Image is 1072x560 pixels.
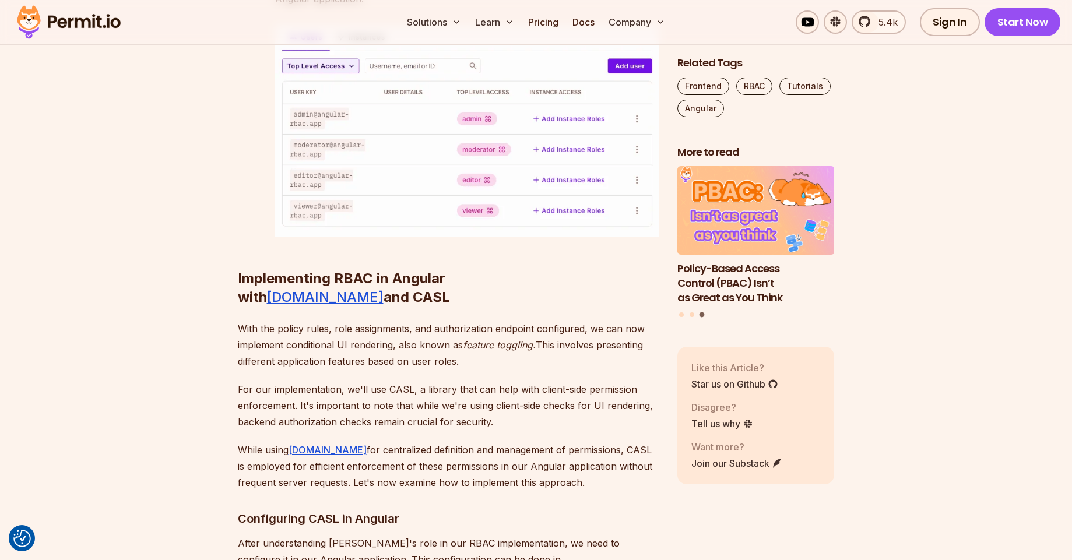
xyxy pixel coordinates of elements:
a: Join our Substack [691,456,782,470]
button: Learn [470,10,519,34]
h3: Policy-Based Access Control (PBAC) Isn’t as Great as You Think [677,262,835,305]
button: Go to slide 2 [690,312,694,317]
a: Tell us why [691,417,753,431]
a: Pricing [523,10,563,34]
p: While using for centralized definition and management of permissions, CASL is employed for effici... [238,442,659,491]
img: Policy-Based Access Control (PBAC) Isn’t as Great as You Think [677,167,835,255]
a: Policy-Based Access Control (PBAC) Isn’t as Great as You ThinkPolicy-Based Access Control (PBAC) ... [677,167,835,305]
h2: More to read [677,145,835,160]
a: Start Now [985,8,1061,36]
p: With the policy rules, role assignments, and authorization endpoint configured, we can now implem... [238,320,659,369]
img: users_angular.png [275,26,659,236]
li: 3 of 3 [677,167,835,305]
a: Star us on Github [691,377,778,391]
span: 5.4k [871,15,898,29]
p: Like this Article? [691,361,778,375]
p: Want more? [691,440,782,454]
a: Frontend [677,78,729,95]
h2: Related Tags [677,56,835,71]
div: Posts [677,167,835,319]
h2: Implementing RBAC in Angular with and CASL [238,223,659,307]
a: [DOMAIN_NAME] [289,444,367,456]
img: Permit logo [12,2,126,42]
a: Tutorials [779,78,831,95]
button: Go to slide 1 [679,312,684,317]
em: feature toggling. [463,339,536,351]
button: Go to slide 3 [700,312,705,318]
a: Sign In [920,8,980,36]
img: Revisit consent button [13,530,31,547]
button: Solutions [402,10,466,34]
a: Angular [677,100,724,117]
p: For our implementation, we'll use CASL, a library that can help with client-side permission enfor... [238,381,659,430]
h3: Configuring CASL in Angular [238,509,659,528]
button: Company [604,10,670,34]
a: RBAC [736,78,772,95]
a: Docs [568,10,599,34]
a: [DOMAIN_NAME] [267,288,384,305]
p: Disagree? [691,400,753,414]
a: 5.4k [852,10,906,34]
button: Consent Preferences [13,530,31,547]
